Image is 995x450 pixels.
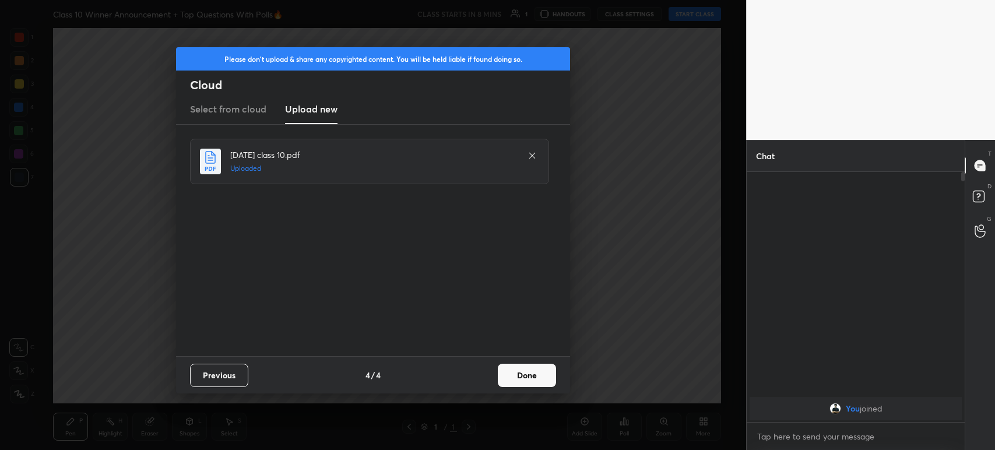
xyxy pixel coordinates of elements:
[988,149,992,158] p: T
[987,182,992,191] p: D
[747,395,965,423] div: grid
[230,163,516,174] h5: Uploaded
[176,47,570,71] div: Please don't upload & share any copyrighted content. You will be held liable if found doing so.
[365,369,370,381] h4: 4
[846,404,860,413] span: You
[747,140,784,171] p: Chat
[498,364,556,387] button: Done
[190,364,248,387] button: Previous
[230,149,516,161] h4: [DATE] class 10.pdf
[860,404,883,413] span: joined
[987,215,992,223] p: G
[285,102,337,116] h3: Upload new
[190,78,570,93] h2: Cloud
[376,369,381,381] h4: 4
[371,369,375,381] h4: /
[829,403,841,414] img: 3e477a94a14e43f8bd0b1333334fa1e6.jpg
